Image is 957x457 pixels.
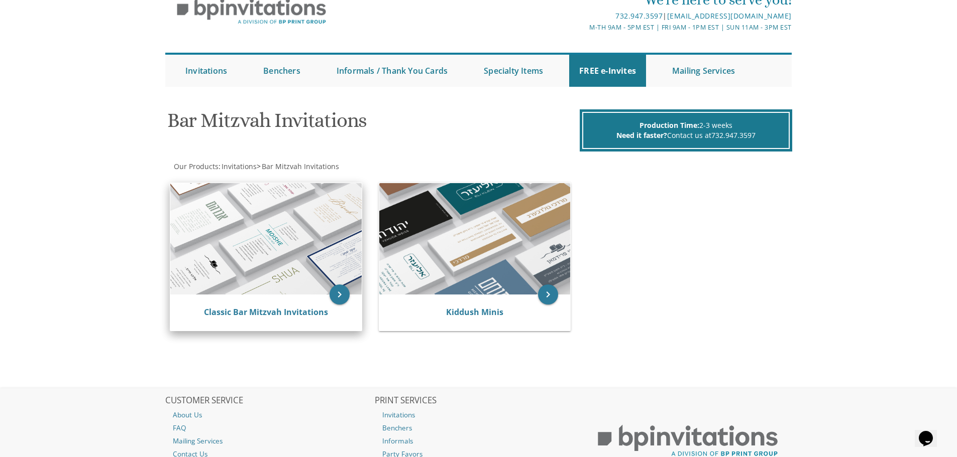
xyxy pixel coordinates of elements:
[375,434,583,447] a: Informals
[569,55,646,87] a: FREE e-Invites
[446,307,503,318] a: Kiddush Minis
[474,55,553,87] a: Specialty Items
[662,55,745,87] a: Mailing Services
[165,434,373,447] a: Mailing Services
[375,10,792,22] div: |
[221,162,257,171] a: Invitations
[711,130,756,140] a: 732.947.3597
[204,307,328,318] a: Classic Bar Mitzvah Invitations
[165,396,373,406] h2: CUSTOMER SERVICE
[253,55,310,87] a: Benchers
[330,284,350,304] a: keyboard_arrow_right
[167,109,577,139] h1: Bar Mitzvah Invitations
[375,421,583,434] a: Benchers
[165,421,373,434] a: FAQ
[640,120,699,130] span: Production Time:
[257,162,339,171] span: >
[375,396,583,406] h2: PRINT SERVICES
[915,417,947,447] iframe: chat widget
[222,162,257,171] span: Invitations
[615,11,663,21] a: 732.947.3597
[582,112,790,149] div: 2-3 weeks Contact us at
[165,408,373,421] a: About Us
[327,55,458,87] a: Informals / Thank You Cards
[175,55,237,87] a: Invitations
[667,11,792,21] a: [EMAIL_ADDRESS][DOMAIN_NAME]
[173,162,219,171] a: Our Products
[261,162,339,171] a: Bar Mitzvah Invitations
[170,183,362,294] img: Classic Bar Mitzvah Invitations
[165,162,479,172] div: :
[616,130,667,140] span: Need it faster?
[262,162,339,171] span: Bar Mitzvah Invitations
[375,22,792,33] div: M-Th 9am - 5pm EST | Fri 9am - 1pm EST | Sun 11am - 3pm EST
[538,284,558,304] a: keyboard_arrow_right
[375,408,583,421] a: Invitations
[379,183,571,294] img: Kiddush Minis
